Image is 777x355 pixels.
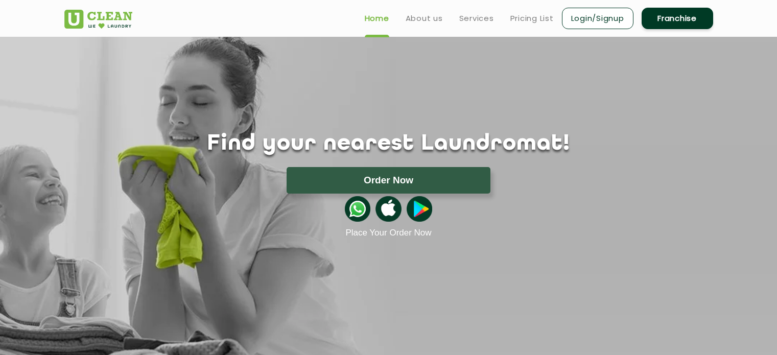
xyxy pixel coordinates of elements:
a: Home [365,12,389,25]
a: Services [459,12,494,25]
a: Franchise [642,8,713,29]
button: Order Now [287,167,490,194]
a: Login/Signup [562,8,633,29]
img: apple-icon.png [375,196,401,222]
h1: Find your nearest Laundromat! [57,131,721,157]
img: whatsappicon.png [345,196,370,222]
img: UClean Laundry and Dry Cleaning [64,10,132,29]
img: playstoreicon.png [407,196,432,222]
a: Pricing List [510,12,554,25]
a: About us [406,12,443,25]
a: Place Your Order Now [345,228,431,238]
